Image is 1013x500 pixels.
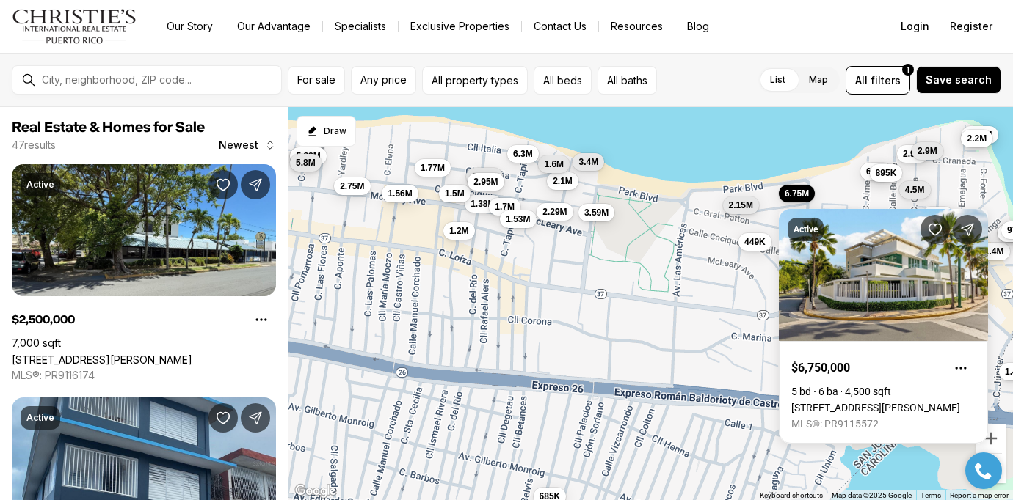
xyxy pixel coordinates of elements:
[785,187,809,199] span: 6.75M
[950,21,992,32] span: Register
[892,12,938,41] button: Login
[578,203,614,221] button: 3.59M
[334,177,370,194] button: 2.75M
[578,155,598,167] span: 3.4M
[247,305,276,334] button: Property options
[296,157,316,169] span: 5.8M
[723,196,759,213] button: 2.15M
[961,130,992,147] button: 2.2M
[846,66,910,95] button: Allfilters1
[439,185,471,202] button: 1.5M
[241,403,270,433] button: Share Property
[870,163,903,181] button: 895K
[513,148,533,160] span: 6.3M
[155,16,225,37] a: Our Story
[297,116,356,147] button: Start drawing
[290,154,322,172] button: 5.8M
[553,174,573,186] span: 2.1M
[465,194,501,212] button: 1.38M
[573,152,604,170] button: 3.4M
[26,179,54,191] p: Active
[500,210,536,228] button: 1.53M
[542,206,567,218] span: 2.29M
[871,73,901,88] span: filters
[729,199,753,210] span: 2.15M
[905,184,925,196] span: 4.5M
[219,139,258,151] span: Newest
[758,67,797,93] label: List
[12,353,192,366] a: 33 & 35 CAOBA, SAN JUAN PR, 00913
[12,120,205,135] span: Real Estate & Homes for Sale
[12,139,56,151] p: 47 results
[976,424,1006,453] button: Zoom in
[926,74,992,86] span: Save search
[538,155,570,172] button: 1.6M
[449,224,469,236] span: 1.2M
[360,74,407,86] span: Any price
[466,167,502,185] button: 2.49M
[967,133,987,144] span: 2.2M
[415,158,451,176] button: 1.77M
[598,66,657,95] button: All baths
[472,170,496,182] span: 2.49M
[537,203,573,221] button: 2.29M
[899,181,931,199] button: 4.5M
[921,215,950,244] button: Save Property: 2220 CALLE PARK BLVD
[26,412,54,424] p: Active
[388,188,412,199] span: 1.56M
[912,142,943,160] button: 2.9M
[967,128,992,140] span: 2.95M
[797,67,840,93] label: Map
[241,170,270,199] button: Share Property
[903,148,923,160] span: 2.9M
[599,16,675,37] a: Resources
[779,184,815,202] button: 6.75M
[351,66,416,95] button: Any price
[208,403,238,433] button: Save Property: 309 SEGUNDO RUIZ BELVIS ST
[941,12,1001,41] button: Register
[907,64,909,76] span: 1
[791,402,960,413] a: 2220 CALLE PARK BLVD, SAN JUAN PR, 00913
[522,16,598,37] button: Contact Us
[547,172,578,189] button: 2.1M
[495,200,515,212] span: 1.7M
[507,145,539,163] button: 6.3M
[544,158,564,169] span: 1.6M
[323,16,398,37] a: Specialists
[832,491,912,499] span: Map data ©2025 Google
[296,150,320,162] span: 5.88M
[12,9,137,44] img: logo
[962,125,998,143] button: 2.95M
[738,233,771,251] button: 449K
[506,213,530,225] span: 1.53M
[225,16,322,37] a: Our Advantage
[445,188,465,199] span: 1.5M
[901,21,929,32] span: Login
[946,353,976,383] button: Property options
[340,180,364,191] span: 2.75M
[290,147,326,165] button: 5.88M
[866,165,886,177] span: 6.5M
[399,16,521,37] a: Exclusive Properties
[953,215,982,244] button: Share Property
[210,130,285,160] button: Newest
[382,185,418,202] button: 1.56M
[584,206,609,218] span: 3.59M
[744,236,766,248] span: 449K
[978,242,1010,260] button: 1.4M
[918,145,937,157] span: 2.9M
[897,145,929,163] button: 2.9M
[860,162,892,180] button: 6.5M
[794,224,818,235] p: Active
[468,173,504,191] button: 2.95M
[916,66,1001,94] button: Save search
[534,66,592,95] button: All beds
[855,73,868,88] span: All
[471,197,495,209] span: 1.38M
[950,491,1009,499] a: Report a map error
[443,221,475,239] button: 1.2M
[984,245,1004,257] span: 1.4M
[473,176,498,188] span: 2.95M
[297,74,335,86] span: For sale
